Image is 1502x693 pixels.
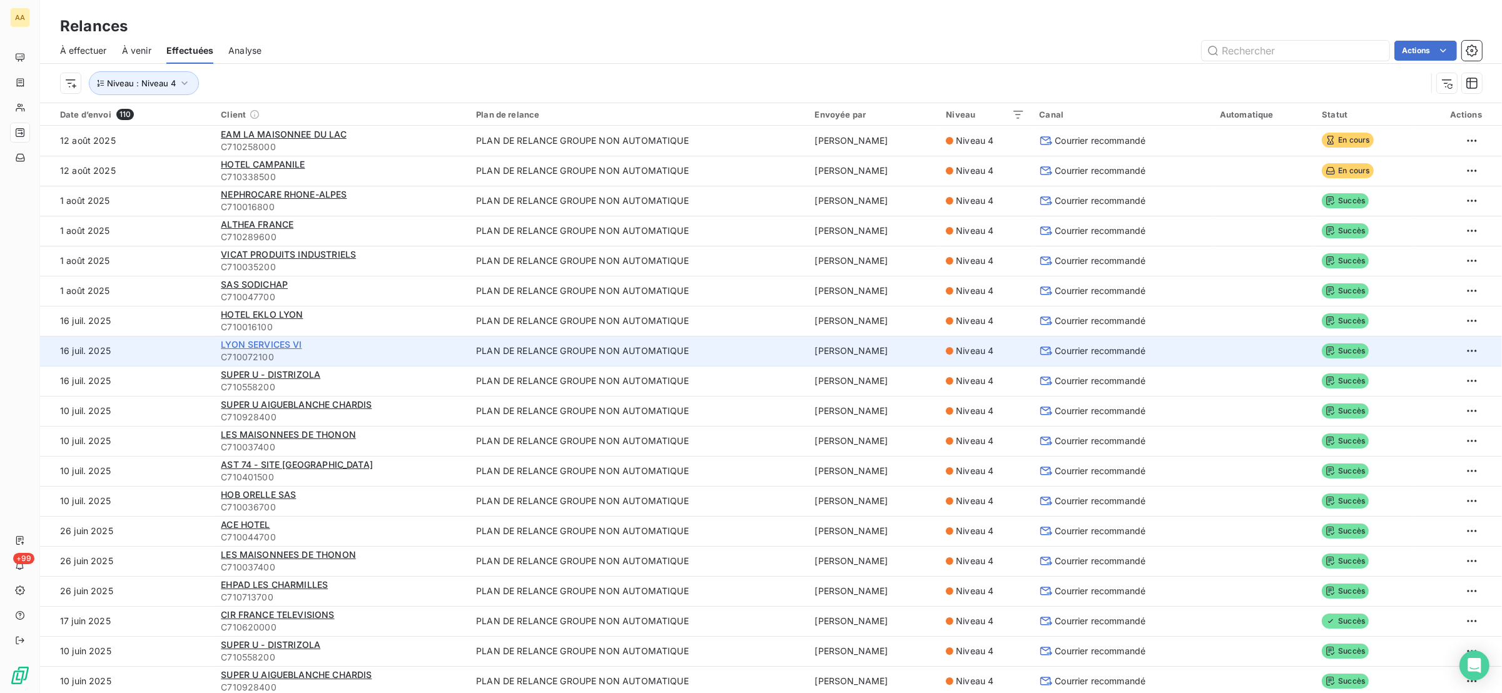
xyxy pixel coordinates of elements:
span: Courrier recommandé [1055,465,1146,477]
span: C710401500 [221,471,461,483]
td: PLAN DE RELANCE GROUPE NON AUTOMATIQUE [469,636,807,666]
span: C710289600 [221,231,461,243]
td: 1 août 2025 [40,186,213,216]
td: PLAN DE RELANCE GROUPE NON AUTOMATIQUE [469,336,807,366]
td: 12 août 2025 [40,126,213,156]
button: Niveau : Niveau 4 [89,71,199,95]
td: 1 août 2025 [40,246,213,276]
td: PLAN DE RELANCE GROUPE NON AUTOMATIQUE [469,366,807,396]
td: [PERSON_NAME] [808,336,939,366]
span: C710338500 [221,171,461,183]
span: C710713700 [221,591,461,604]
span: LYON SERVICES VI [221,339,302,350]
span: SUPER U AIGUEBLANCHE CHARDIS [221,399,372,410]
td: [PERSON_NAME] [808,456,939,486]
span: À effectuer [60,44,107,57]
div: Niveau [946,109,1024,119]
span: Courrier recommandé [1055,255,1146,267]
span: Niveau 4 [956,195,993,207]
span: Niveau 4 [956,225,993,237]
span: Courrier recommandé [1055,435,1146,447]
td: [PERSON_NAME] [808,426,939,456]
span: Niveau 4 [956,405,993,417]
td: PLAN DE RELANCE GROUPE NON AUTOMATIQUE [469,546,807,576]
span: Niveau 4 [956,675,993,687]
td: [PERSON_NAME] [808,126,939,156]
span: Niveau 4 [956,555,993,567]
td: 16 juil. 2025 [40,306,213,336]
td: 10 juil. 2025 [40,396,213,426]
td: 12 août 2025 [40,156,213,186]
div: Automatique [1220,109,1307,119]
span: Courrier recommandé [1055,195,1146,207]
span: SUPER U - DISTRIZOLA [221,639,320,650]
span: HOB ORELLE SAS [221,489,296,500]
span: Niveau 4 [956,255,993,267]
span: Courrier recommandé [1055,375,1146,387]
span: Succès [1322,463,1369,478]
td: [PERSON_NAME] [808,486,939,516]
td: 17 juin 2025 [40,606,213,636]
td: 10 juil. 2025 [40,456,213,486]
span: Courrier recommandé [1055,495,1146,507]
span: Succès [1322,253,1369,268]
span: SAS SODICHAP [221,279,288,290]
span: SUPER U - DISTRIZOLA [221,369,320,380]
span: NEPHROCARE RHONE-ALPES [221,189,347,200]
input: Rechercher [1202,41,1389,61]
span: HOTEL CAMPANILE [221,159,305,169]
td: 16 juil. 2025 [40,366,213,396]
td: [PERSON_NAME] [808,156,939,186]
div: Open Intercom Messenger [1459,650,1489,680]
td: [PERSON_NAME] [808,246,939,276]
td: 10 juin 2025 [40,636,213,666]
span: Succès [1322,614,1369,629]
td: PLAN DE RELANCE GROUPE NON AUTOMATIQUE [469,606,807,636]
span: LES MAISONNEES DE THONON [221,429,356,440]
span: ACE HOTEL [221,519,270,530]
span: Courrier recommandé [1055,645,1146,657]
span: Niveau 4 [956,345,993,357]
span: C710035200 [221,261,461,273]
span: AST 74 - SITE [GEOGRAPHIC_DATA] [221,459,373,470]
td: [PERSON_NAME] [808,276,939,306]
td: [PERSON_NAME] [808,306,939,336]
span: Succès [1322,493,1369,508]
span: Effectuées [166,44,214,57]
td: PLAN DE RELANCE GROUPE NON AUTOMATIQUE [469,306,807,336]
td: [PERSON_NAME] [808,576,939,606]
span: En cours [1322,133,1373,148]
div: Statut [1322,109,1406,119]
span: C710016100 [221,321,461,333]
span: Courrier recommandé [1055,555,1146,567]
td: [PERSON_NAME] [808,516,939,546]
span: Succès [1322,283,1369,298]
span: SUPER U AIGUEBLANCHE CHARDIS [221,669,372,680]
div: Canal [1040,109,1205,119]
span: C710072100 [221,351,461,363]
span: Courrier recommandé [1055,585,1146,597]
span: Courrier recommandé [1055,134,1146,147]
span: Succès [1322,403,1369,418]
td: PLAN DE RELANCE GROUPE NON AUTOMATIQUE [469,396,807,426]
span: Succès [1322,644,1369,659]
td: 26 juin 2025 [40,516,213,546]
div: Actions [1421,109,1482,119]
span: Niveau 4 [956,465,993,477]
span: Succès [1322,343,1369,358]
span: HOTEL EKLO LYON [221,309,303,320]
span: Courrier recommandé [1055,675,1146,687]
td: [PERSON_NAME] [808,546,939,576]
img: Logo LeanPay [10,665,30,685]
span: C710928400 [221,411,461,423]
span: C710620000 [221,621,461,634]
td: 1 août 2025 [40,276,213,306]
td: [PERSON_NAME] [808,186,939,216]
td: PLAN DE RELANCE GROUPE NON AUTOMATIQUE [469,426,807,456]
td: PLAN DE RELANCE GROUPE NON AUTOMATIQUE [469,486,807,516]
span: C710037400 [221,561,461,574]
span: Succès [1322,313,1369,328]
span: Succès [1322,554,1369,569]
td: [PERSON_NAME] [808,366,939,396]
div: AA [10,8,30,28]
